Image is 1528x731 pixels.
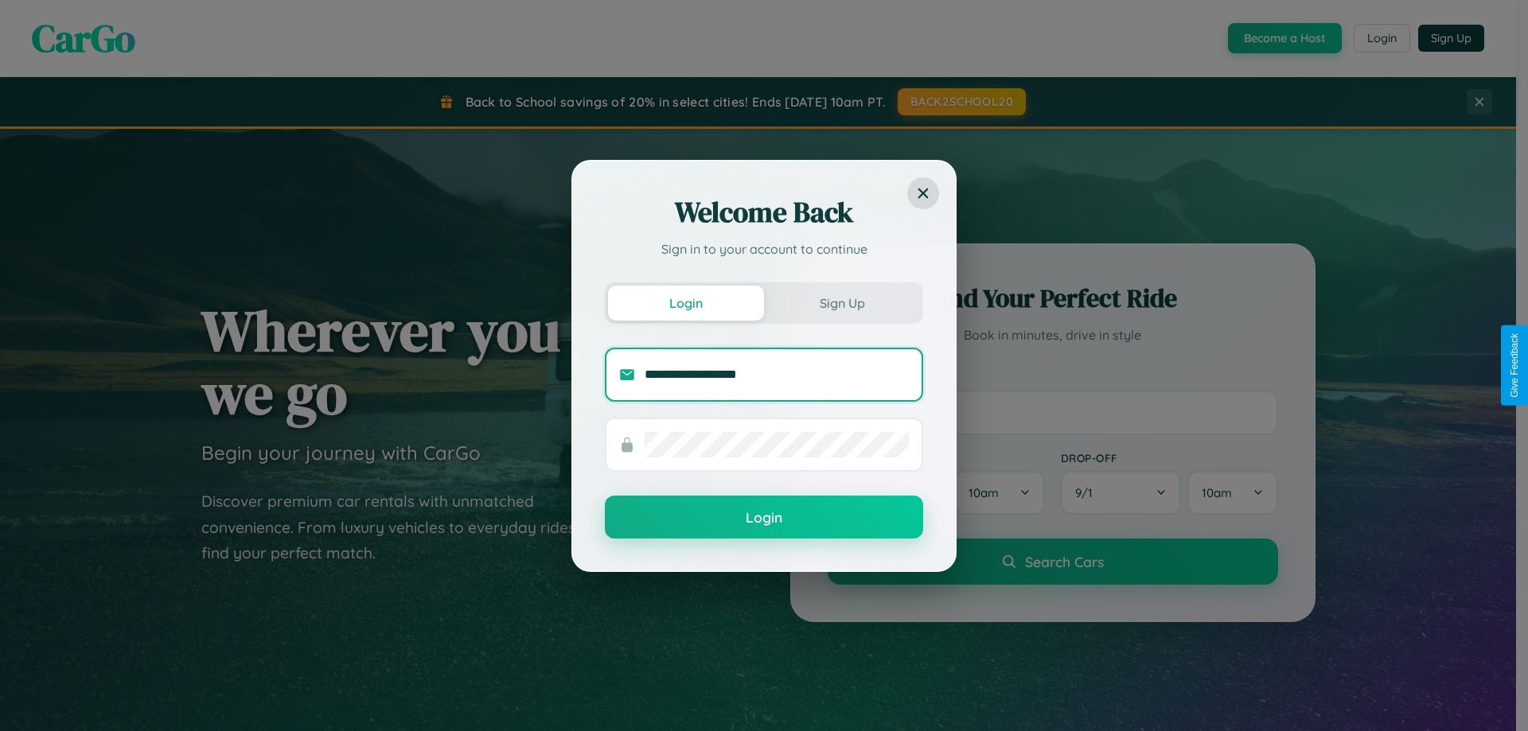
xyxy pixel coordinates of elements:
[605,496,923,539] button: Login
[605,193,923,231] h2: Welcome Back
[608,286,764,321] button: Login
[764,286,920,321] button: Sign Up
[1509,333,1520,398] div: Give Feedback
[605,239,923,259] p: Sign in to your account to continue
